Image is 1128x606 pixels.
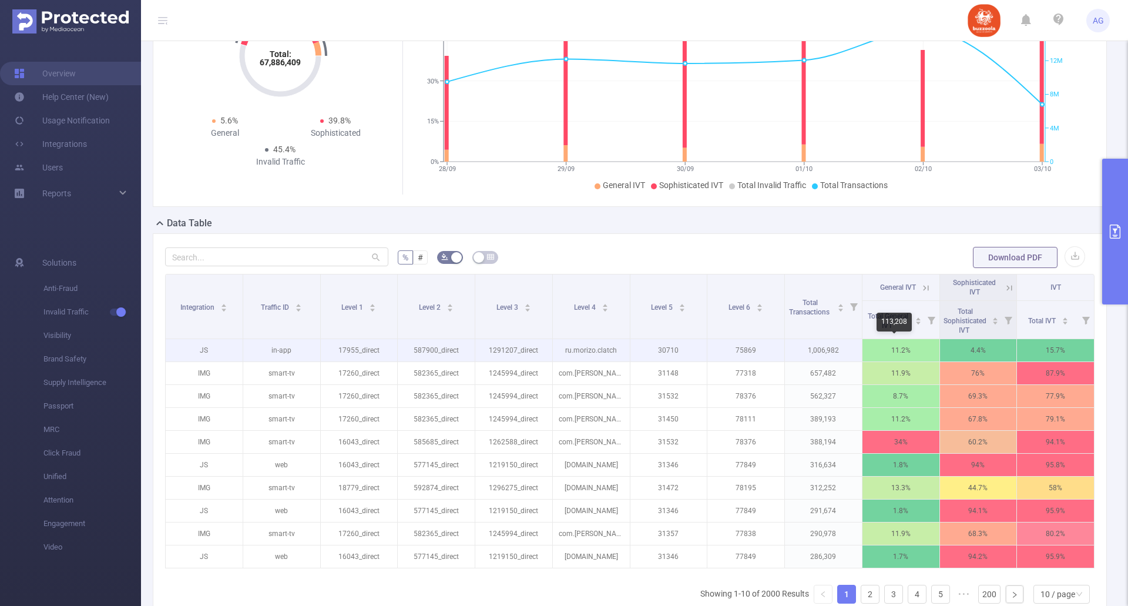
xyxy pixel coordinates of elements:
[1050,125,1059,132] tspan: 4M
[553,545,630,568] p: [DOMAIN_NAME]
[398,477,475,499] p: 592874_direct
[166,545,243,568] p: JS
[553,523,630,545] p: com.[PERSON_NAME].vastushastraintelugu
[43,512,141,535] span: Engagement
[166,385,243,407] p: IMG
[1062,320,1068,323] i: icon: caret-down
[553,500,630,522] p: [DOMAIN_NAME]
[785,362,862,384] p: 657,482
[955,585,973,604] li: Next 5 Pages
[553,431,630,453] p: com.[PERSON_NAME].vastushastraintelugu
[602,302,609,309] div: Sort
[868,312,908,330] span: Total General IVT
[940,408,1017,430] p: 67.8%
[944,307,986,334] span: Total Sophisticated IVT
[1017,477,1094,499] p: 58%
[1077,301,1094,339] i: Filter menu
[553,362,630,384] p: com.[PERSON_NAME].vastushastraintelugu
[1050,91,1059,99] tspan: 8M
[280,127,391,139] div: Sophisticated
[1017,408,1094,430] p: 79.1%
[42,182,71,205] a: Reports
[524,302,531,306] i: icon: caret-up
[1017,385,1094,407] p: 77.9%
[243,477,320,499] p: smart-tv
[553,385,630,407] p: com.[PERSON_NAME].vastushastraintelugu
[707,385,784,407] p: 78376
[861,585,879,603] a: 2
[43,418,141,441] span: MRC
[243,339,320,361] p: in-app
[419,303,442,312] span: Level 2
[321,477,398,499] p: 18779_direct
[862,408,939,430] p: 11.2%
[398,385,475,407] p: 582365_direct
[679,302,686,306] i: icon: caret-up
[837,585,856,604] li: 1
[602,307,608,310] i: icon: caret-down
[475,545,552,568] p: 1219150_direct
[707,545,784,568] p: 77849
[630,385,707,407] p: 31532
[789,299,831,316] span: Total Transactions
[707,523,784,545] p: 77838
[940,477,1017,499] p: 44.7%
[630,362,707,384] p: 31148
[1000,301,1016,339] i: Filter menu
[885,585,902,603] a: 3
[427,78,439,85] tspan: 30%
[321,385,398,407] p: 17260_direct
[837,302,844,306] i: icon: caret-up
[166,523,243,545] p: IMG
[166,454,243,476] p: JS
[441,253,448,260] i: icon: bg-colors
[170,127,280,139] div: General
[940,545,1017,568] p: 94.2%
[923,301,939,339] i: Filter menu
[243,431,320,453] p: smart-tv
[707,408,784,430] p: 78111
[707,477,784,499] p: 78195
[438,165,455,173] tspan: 28/09
[524,307,531,310] i: icon: caret-down
[43,300,141,324] span: Invalid Traffic
[1028,317,1057,325] span: Total IVT
[814,585,832,604] li: Previous Page
[837,302,844,309] div: Sort
[446,302,454,309] div: Sort
[676,165,693,173] tspan: 30/09
[260,58,301,67] tspan: 67,886,409
[1017,454,1094,476] p: 95.8%
[785,545,862,568] p: 286,309
[1033,165,1050,173] tspan: 03/10
[979,585,1000,603] a: 200
[679,302,686,309] div: Sort
[447,307,454,310] i: icon: caret-down
[14,132,87,156] a: Integrations
[328,116,351,125] span: 39.8%
[837,307,844,310] i: icon: caret-down
[820,591,827,598] i: icon: left
[243,523,320,545] p: smart-tv
[940,385,1017,407] p: 69.3%
[940,339,1017,361] p: 4.4%
[243,500,320,522] p: web
[296,307,302,310] i: icon: caret-down
[418,253,423,262] span: #
[1076,591,1083,599] i: icon: down
[1050,283,1061,292] span: IVT
[884,585,903,604] li: 3
[940,500,1017,522] p: 94.1%
[862,339,939,361] p: 11.2%
[953,279,996,296] span: Sophisticated IVT
[221,307,227,310] i: icon: caret-down
[166,431,243,453] p: IMG
[475,362,552,384] p: 1245994_direct
[602,302,608,306] i: icon: caret-up
[915,316,921,319] i: icon: caret-up
[225,156,335,168] div: Invalid Traffic
[14,62,76,85] a: Overview
[43,324,141,347] span: Visibility
[785,408,862,430] p: 389,193
[398,500,475,522] p: 577145_direct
